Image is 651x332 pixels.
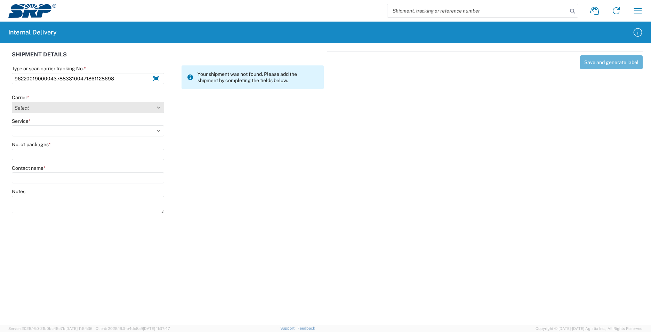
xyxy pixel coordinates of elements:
span: [DATE] 11:54:36 [65,326,93,331]
div: SHIPMENT DETAILS [12,52,324,65]
span: [DATE] 11:37:47 [143,326,170,331]
label: Carrier [12,94,29,101]
img: srp [8,4,56,18]
span: Copyright © [DATE]-[DATE] Agistix Inc., All Rights Reserved [536,325,643,332]
label: Service [12,118,31,124]
label: Type or scan carrier tracking No. [12,65,86,72]
span: Client: 2025.16.0-b4dc8a9 [96,326,170,331]
input: Shipment, tracking or reference number [387,4,568,17]
span: Server: 2025.16.0-21b0bc45e7b [8,326,93,331]
a: Feedback [297,326,315,330]
label: No. of packages [12,141,51,148]
h2: Internal Delivery [8,28,57,37]
span: Your shipment was not found. Please add the shipment by completing the fields below. [198,71,318,84]
label: Notes [12,188,25,195]
label: Contact name [12,165,46,171]
a: Support [280,326,298,330]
